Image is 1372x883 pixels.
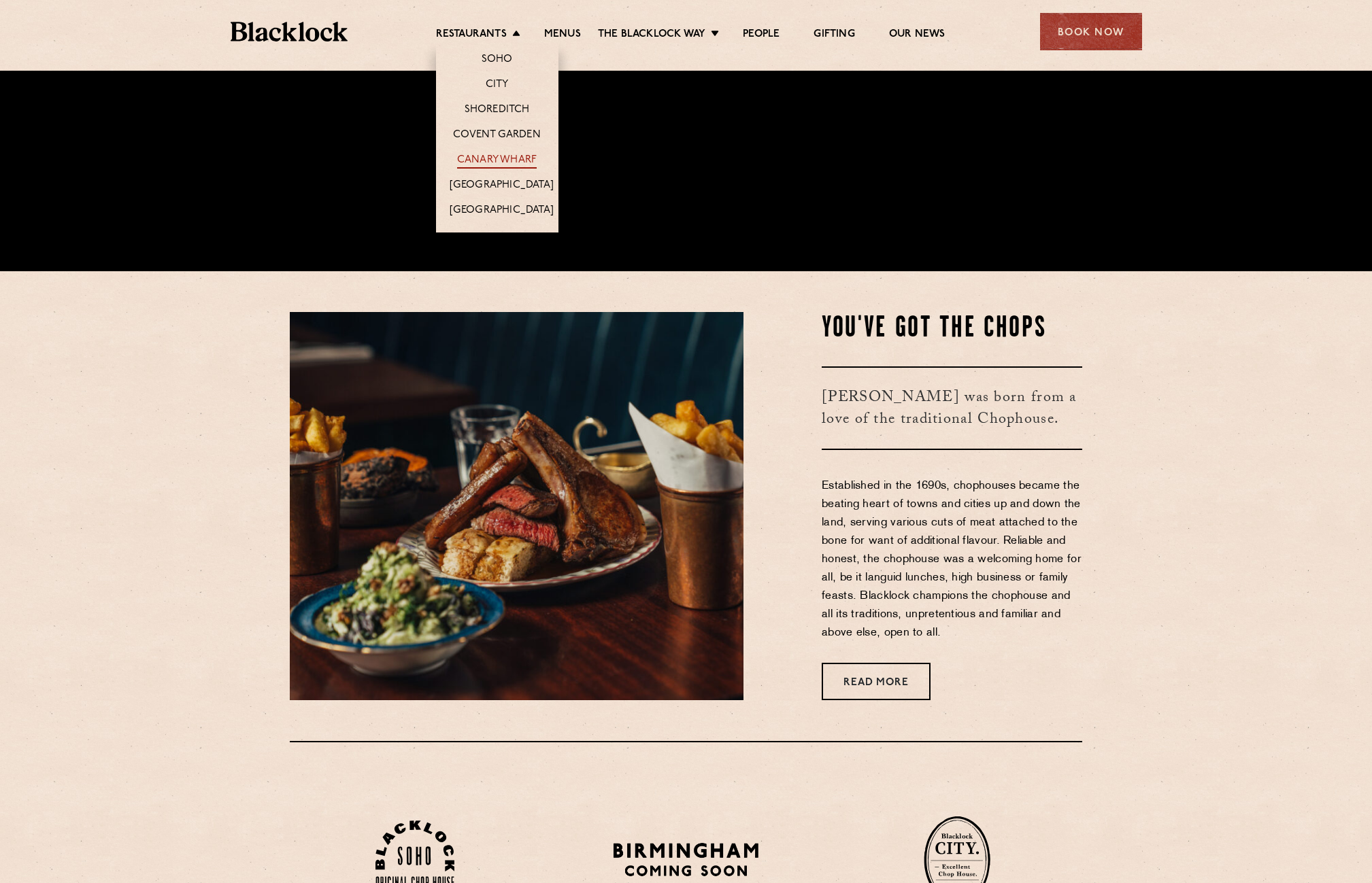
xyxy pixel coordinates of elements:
[611,838,761,881] img: BIRMINGHAM-P22_-e1747915156957.png
[457,154,537,169] a: Canary Wharf
[450,179,554,194] a: [GEOGRAPHIC_DATA]
[822,312,1082,346] h2: You've Got The Chops
[822,366,1082,450] h3: [PERSON_NAME] was born from a love of the traditional Chophouse.
[465,103,530,118] a: Shoreditch
[822,477,1082,642] p: Established in the 1690s, chophouses became the beating heart of towns and cities up and down the...
[598,28,705,43] a: The Blacklock Way
[822,663,931,700] a: Read More
[743,28,780,43] a: People
[486,78,509,93] a: City
[814,28,854,43] a: Gifting
[482,53,513,68] a: Soho
[436,28,507,43] a: Restaurants
[544,28,581,43] a: Menus
[450,204,554,219] a: [GEOGRAPHIC_DATA]
[231,22,348,41] img: BL_Textured_Logo-footer-cropped.svg
[453,128,541,143] a: Covent Garden
[889,28,946,43] a: Our News
[1040,13,1142,50] div: Book Now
